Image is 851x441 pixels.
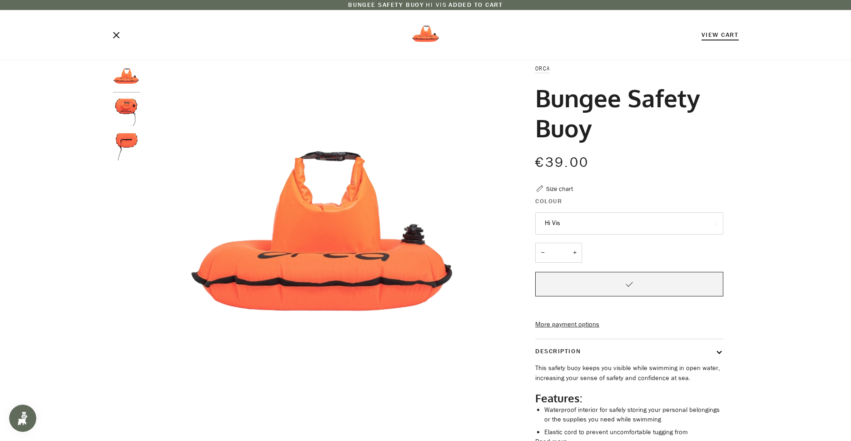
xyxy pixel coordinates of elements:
[113,20,120,50] button: Close
[535,243,550,263] button: −
[702,30,739,39] a: View Cart
[567,243,582,263] button: +
[535,363,723,383] p: This safety buoy keeps you visible while swimming in open water, increasing your sense of safety ...
[535,320,723,330] a: More payment options
[544,405,723,425] li: Waterproof interior for safely storing your personal belongings or the supplies you need while sw...
[348,0,424,9] span: Bungee Safety Buoy
[426,0,447,9] span: Hi Vis
[535,339,723,363] button: Description
[535,65,550,72] a: Orca
[113,133,140,160] img: Orca Bungee Safety Buoy Hi Viz - Booley Galway
[544,427,723,437] li: Elastic cord to prevent uncomfortable tugging from
[535,243,582,263] input: Quantity
[113,99,140,126] img: Orca Bungee Safety Buoy Hi Viz - Booley Galway
[9,405,36,432] iframe: Button to open loyalty program pop-up
[535,196,562,206] span: Colour
[408,17,444,53] img: Orca Bungee Safety Buoy Hi Viz - Booley Galway
[535,391,723,405] h2: Features:
[535,212,723,235] button: Hi Vis
[535,83,717,143] h1: Bungee Safety Buoy
[113,64,140,91] img: Orca Bungee Safety Buoy Hi Viz - Booley Galway
[535,153,589,172] span: €39.00
[144,64,504,423] img: Orca Bungee Safety Buoy Hi Viz - Booley Galway
[546,184,573,194] div: Size chart
[448,0,503,9] span: Added to cart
